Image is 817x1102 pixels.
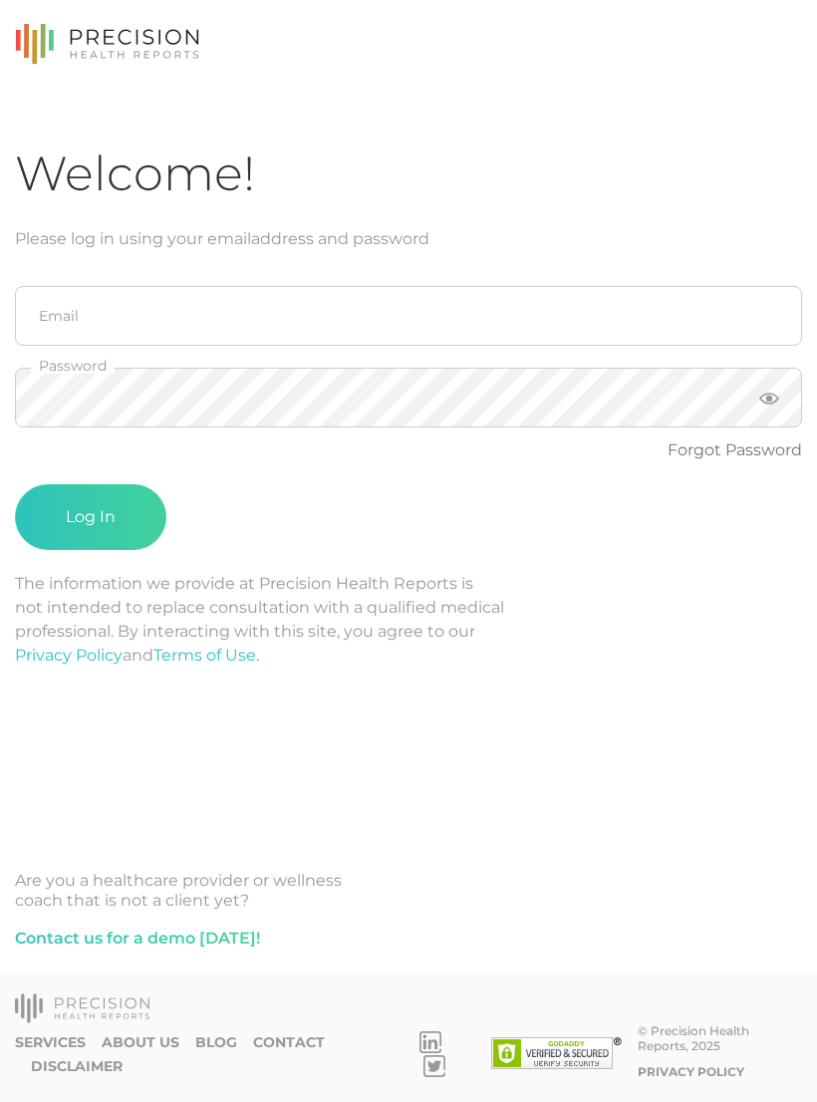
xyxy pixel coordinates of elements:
div: Please log in using your email address and password [15,227,802,251]
a: Privacy Policy [638,1064,744,1079]
div: Are you a healthcare provider or wellness coach that is not a client yet? [15,871,802,911]
input: Email [15,286,802,346]
img: SSL site seal - click to verify [491,1037,622,1069]
a: About Us [102,1034,179,1051]
button: Log In [15,484,166,550]
p: The information we provide at Precision Health Reports is not intended to replace consultation wi... [15,572,802,668]
div: © Precision Health Reports, 2025 [638,1023,802,1053]
a: Disclaimer [31,1058,123,1075]
a: Services [15,1034,86,1051]
a: Contact [253,1034,325,1051]
a: Terms of Use. [153,646,259,665]
a: Contact us for a demo [DATE]! [15,927,260,951]
a: Privacy Policy [15,646,123,665]
h1: Welcome! [15,144,802,203]
a: Blog [195,1034,237,1051]
a: Forgot Password [668,440,802,459]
